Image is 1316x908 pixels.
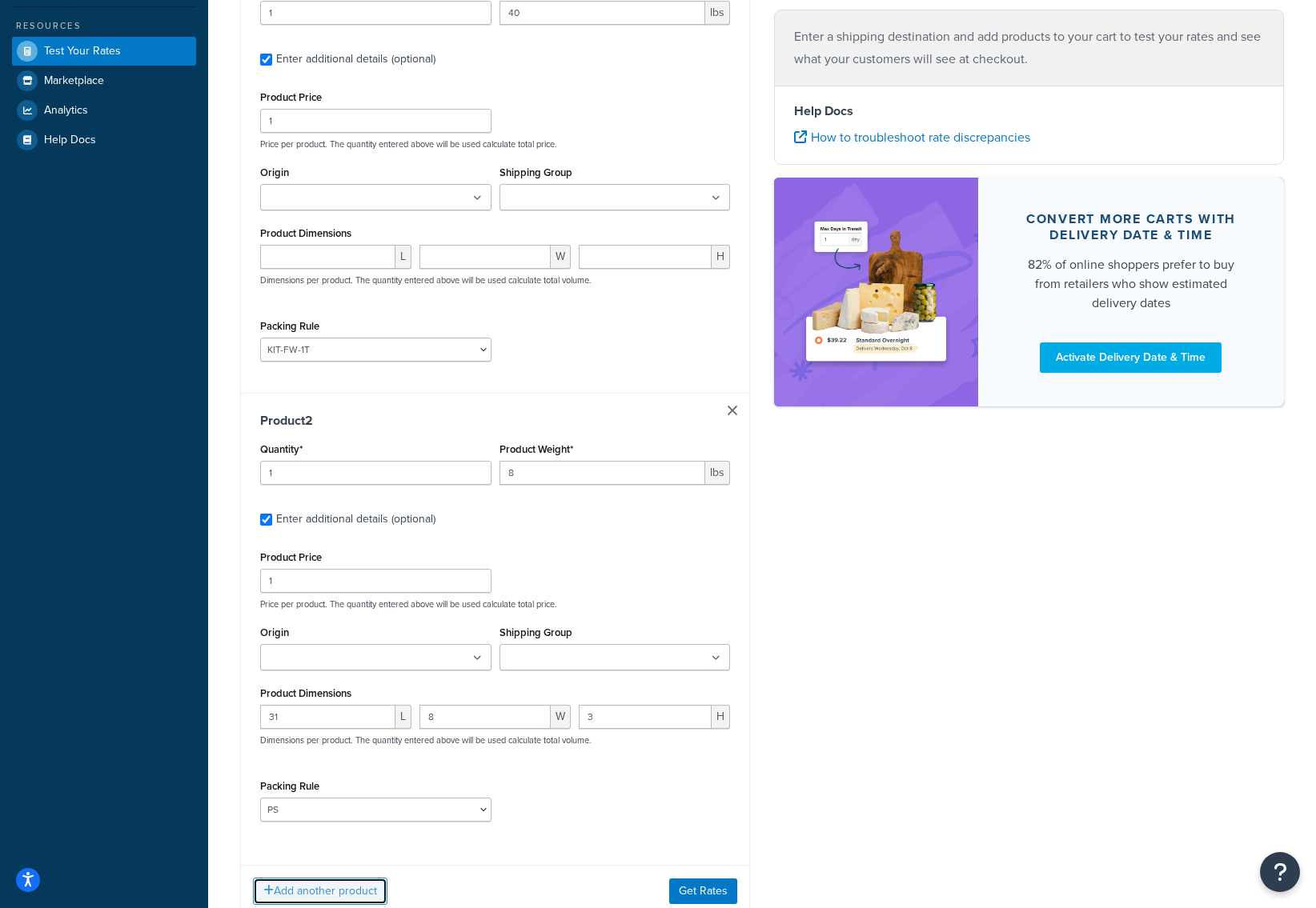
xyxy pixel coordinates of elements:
span: H [712,705,730,729]
label: Product Dimensions [260,227,351,239]
label: Shipping Group [500,166,572,178]
p: Enter a shipping destination and add products to your cart to test your rates and see what your c... [794,26,1264,70]
input: 0.0 [260,1,491,25]
a: Marketplace [12,66,196,95]
label: Quantity* [260,443,303,455]
label: Product Price [260,551,322,563]
button: Open Resource Center [1260,852,1300,892]
label: Origin [260,166,289,178]
span: Marketplace [44,74,104,88]
p: Dimensions per product. The quantity entered above will be used calculate total volume. [256,734,592,746]
button: Add another product [253,878,387,905]
a: Help Docs [12,126,196,154]
span: L [395,705,411,729]
a: Test Your Rates [12,37,196,66]
span: H [712,245,730,269]
span: lbs [705,1,730,25]
span: Help Docs [44,134,96,147]
span: Test Your Rates [44,45,121,58]
label: Product Dimensions [260,687,351,699]
a: Remove Item [728,406,737,415]
p: Price per product. The quantity entered above will be used calculate total price. [256,598,734,610]
p: Dimensions per product. The quantity entered above will be used calculate total volume. [256,274,592,286]
label: Packing Rule [260,320,319,332]
img: feature-image-ddt-36eae7f7280da8017bfb280eaccd9c446f90b1fe08728e4019434db127062ab4.png [798,202,954,382]
span: Analytics [44,104,88,118]
label: Product Price [260,91,322,103]
div: Resources [12,19,196,33]
label: Origin [260,626,289,638]
input: 0.00 [500,461,706,485]
a: How to troubleshoot rate discrepancies [794,128,1030,146]
h3: Product 2 [260,413,730,429]
p: Price per product. The quantity entered above will be used calculate total price. [256,138,734,150]
h4: Help Docs [794,102,1264,121]
span: W [551,705,571,729]
input: 0.0 [260,461,491,485]
span: lbs [705,461,730,485]
label: Product Weight* [500,443,573,455]
a: Analytics [12,96,196,125]
input: 0.00 [500,1,706,25]
div: Enter additional details (optional) [276,48,435,70]
label: Packing Rule [260,780,319,792]
input: Enter additional details (optional) [260,514,272,526]
div: Enter additional details (optional) [276,508,435,530]
input: Enter additional details (optional) [260,54,272,66]
div: 82% of online shoppers prefer to buy from retailers who show estimated delivery dates [1017,255,1246,313]
span: L [395,245,411,269]
span: W [551,245,571,269]
div: Convert more carts with delivery date & time [1017,211,1246,243]
button: Get Rates [669,878,737,904]
a: Activate Delivery Date & Time [1040,342,1222,373]
label: Shipping Group [500,626,572,638]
